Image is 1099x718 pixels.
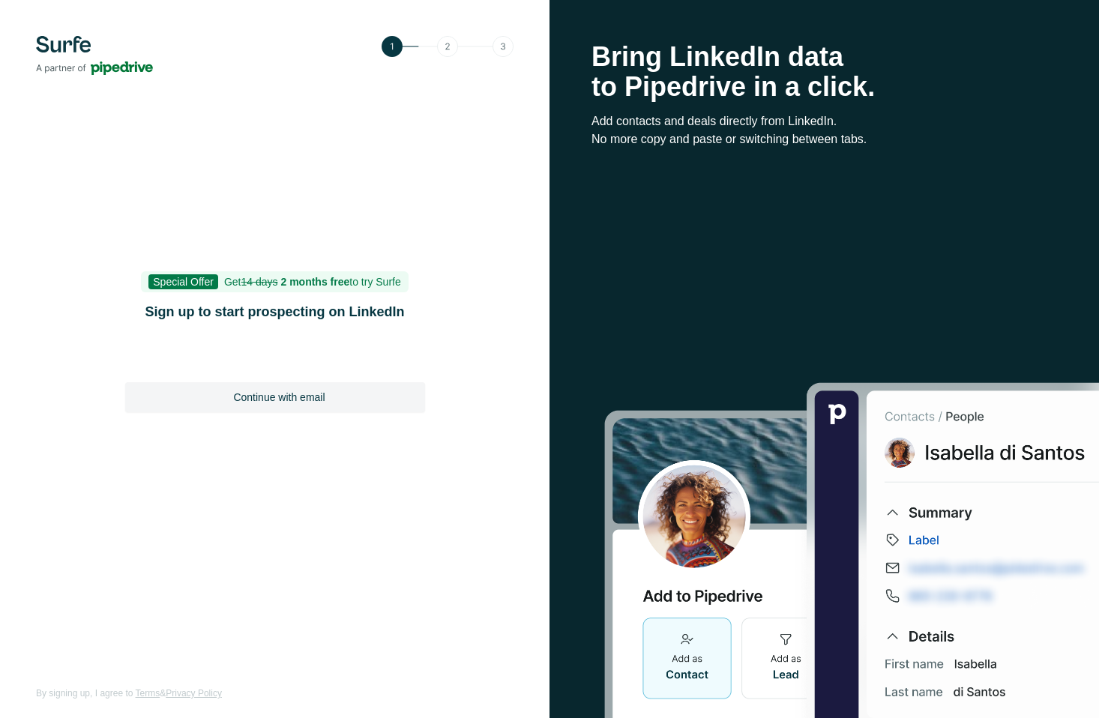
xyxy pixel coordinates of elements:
[36,688,133,699] span: By signing up, I agree to
[160,688,166,699] span: &
[125,301,425,322] h1: Sign up to start prospecting on LinkedIn
[233,390,325,405] span: Continue with email
[36,36,153,75] img: Surfe's logo
[224,276,401,288] span: Get to try Surfe
[591,130,1057,148] p: No more copy and paste or switching between tabs.
[241,276,278,288] s: 14 days
[148,274,218,289] span: Special Offer
[280,276,349,288] b: 2 months free
[604,381,1099,718] img: Surfe Stock Photo - Selling good vibes
[591,42,1057,102] h1: Bring LinkedIn data to Pipedrive in a click.
[382,36,514,57] img: Step 1
[136,688,160,699] a: Terms
[591,112,1057,130] p: Add contacts and deals directly from LinkedIn.
[166,688,222,699] a: Privacy Policy
[118,342,433,375] iframe: Schaltfläche „Über Google anmelden“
